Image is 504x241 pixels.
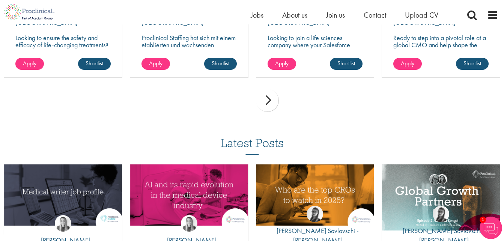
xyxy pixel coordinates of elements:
[456,58,489,70] a: Shortlist
[221,137,284,155] h3: Latest Posts
[268,34,363,77] p: Looking to join a life sciences company where your Salesforce expertise will accelerate breakthro...
[55,215,71,232] img: Hannah Burke
[141,34,237,84] p: Proclinical Staffing hat sich mit einem etablierten und wachsenden Schweizer IT-Dienstleister zus...
[364,10,386,20] a: Contact
[326,10,345,20] a: Join us
[141,58,170,70] a: Apply
[130,164,248,231] a: Link to a post
[480,217,502,239] img: Chatbot
[256,164,374,226] img: Top 10 CROs 2025 | Proclinical
[282,10,307,20] a: About us
[433,206,449,222] img: Theodora Savlovschi - Wicks
[256,164,374,231] a: Link to a post
[15,34,111,77] p: Looking to ensure the safety and efficacy of life-changing treatments? Step into a key role with ...
[4,164,122,231] a: Link to a post
[330,58,363,70] a: Shortlist
[275,59,289,67] span: Apply
[382,164,500,231] a: Link to a post
[393,58,422,70] a: Apply
[307,206,323,222] img: Theodora Savlovschi - Wicks
[268,58,296,70] a: Apply
[256,89,278,111] div: next
[149,59,162,67] span: Apply
[251,10,263,20] a: Jobs
[181,215,197,232] img: Hannah Burke
[15,58,44,70] a: Apply
[405,10,438,20] a: Upload CV
[23,59,36,67] span: Apply
[401,59,414,67] span: Apply
[78,58,111,70] a: Shortlist
[204,58,237,70] a: Shortlist
[130,164,248,226] img: AI and Its Impact on the Medical Device Industry | Proclinical
[4,164,122,226] img: Medical writer job profile
[480,217,486,223] span: 1
[393,34,489,56] p: Ready to step into a pivotal role at a global CMO and help shape the future of healthcare manufac...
